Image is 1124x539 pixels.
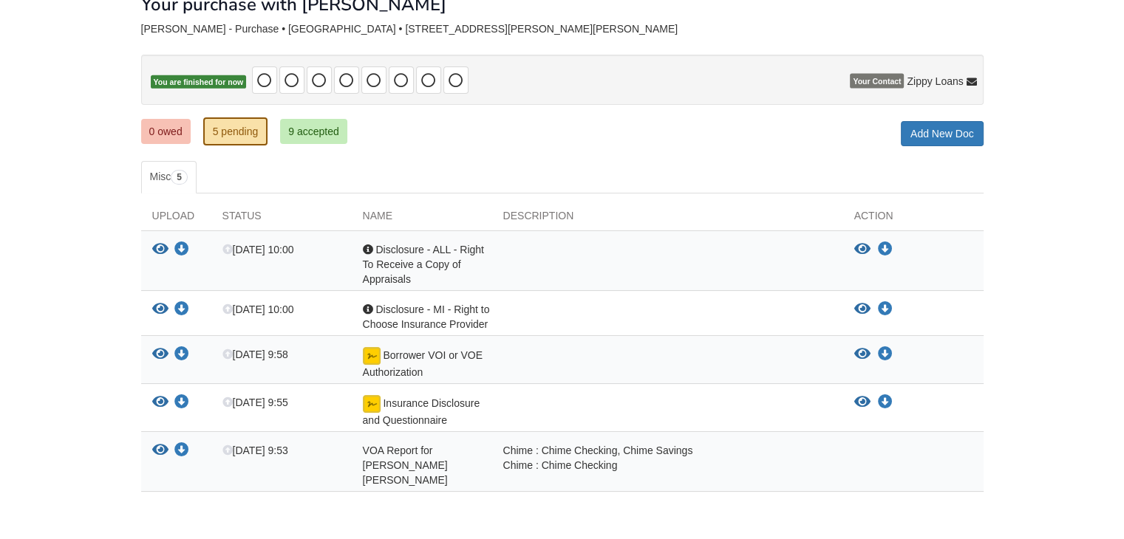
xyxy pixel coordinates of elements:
[901,121,984,146] a: Add New Doc
[850,74,904,89] span: Your Contact
[152,347,168,363] button: View Borrower VOI or VOE Authorization
[174,304,189,316] a: Download Disclosure - MI - Right to Choose Insurance Provider
[363,444,448,486] span: VOA Report for [PERSON_NAME] [PERSON_NAME]
[878,349,893,360] a: Download Borrower VOI or VOE Authorization
[878,244,893,255] a: Download Disclosure - ALL - Right To Receive a Copy of Appraisals
[843,208,984,230] div: Action
[363,395,381,413] img: Document fully signed
[907,74,963,89] span: Zippy Loans
[222,349,288,360] span: [DATE] 9:58
[363,303,490,330] span: Disclosure - MI - Right to Choose Insurance Provider
[152,302,168,317] button: View Disclosure - MI - Right to Choose Insurance Provider
[203,117,268,145] a: 5 pending
[152,443,168,459] button: View VOA Report for Shawn Christopher Graham
[222,444,288,456] span: [DATE] 9:53
[174,244,189,256] a: Download Disclosure - ALL - Right To Receive a Copy of Appraisals
[492,208,843,230] div: Description
[854,395,871,410] button: View Insurance Disclosure and Questionnaire
[363,349,483,378] span: Borrower VOI or VOE Authorization
[152,395,168,411] button: View Insurance Disclosure and Questionnaire
[222,396,288,408] span: [DATE] 9:55
[363,347,381,365] img: Document fully signed
[222,303,294,315] span: [DATE] 10:00
[151,75,247,89] span: You are finished for now
[363,244,484,285] span: Disclosure - ALL - Right To Receive a Copy of Appraisals
[854,347,871,362] button: View Borrower VOI or VOE Authorization
[141,119,191,144] a: 0 owed
[171,170,188,185] span: 5
[352,208,492,230] div: Name
[878,396,893,408] a: Download Insurance Disclosure and Questionnaire
[141,208,211,230] div: Upload
[141,161,197,193] a: Misc
[492,443,843,487] div: Chime : Chime Checking, Chime Savings Chime : Chime Checking
[854,302,871,317] button: View Disclosure - MI - Right to Choose Insurance Provider
[174,397,189,409] a: Download Insurance Disclosure and Questionnaire
[141,23,984,35] div: [PERSON_NAME] - Purchase • [GEOGRAPHIC_DATA] • [STREET_ADDRESS][PERSON_NAME][PERSON_NAME]
[174,349,189,361] a: Download Borrower VOI or VOE Authorization
[363,397,480,426] span: Insurance Disclosure and Questionnaire
[854,242,871,257] button: View Disclosure - ALL - Right To Receive a Copy of Appraisals
[280,119,347,144] a: 9 accepted
[152,242,168,258] button: View Disclosure - ALL - Right To Receive a Copy of Appraisals
[174,445,189,457] a: Download VOA Report for Shawn Christopher Graham
[211,208,352,230] div: Status
[222,244,294,255] span: [DATE] 10:00
[878,303,893,315] a: Download Disclosure - MI - Right to Choose Insurance Provider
